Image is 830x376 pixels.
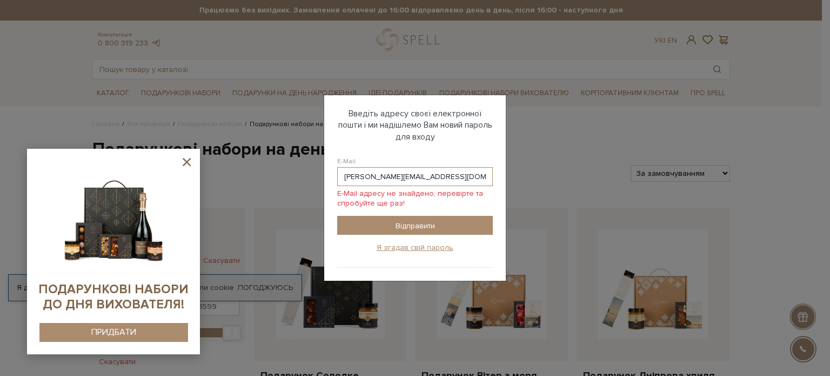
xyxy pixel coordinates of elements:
[337,167,493,186] input: E-Mail
[377,243,453,253] a: Я згадав свій пароль
[337,216,493,235] input: Відправити
[337,186,493,208] span: E-Mail адресу не знайдено, перевірте та спробуйте ще раз!
[337,157,356,167] label: E-Mail
[337,108,493,143] div: Введіть адресу своєї електронної пошти і ми надішлемо Вам новий пароль для входу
